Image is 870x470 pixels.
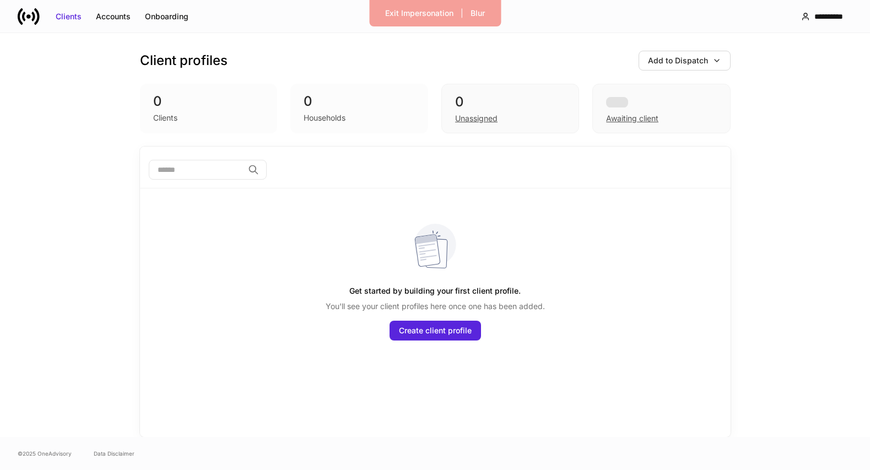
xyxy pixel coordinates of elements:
h5: Get started by building your first client profile. [349,281,521,301]
div: 0 [455,93,565,111]
button: Onboarding [138,8,196,25]
div: Add to Dispatch [648,55,708,66]
span: © 2025 OneAdvisory [18,449,72,458]
button: Accounts [89,8,138,25]
div: 0 [304,93,415,110]
h3: Client profiles [140,52,228,69]
div: Clients [153,112,177,123]
div: Blur [471,8,485,19]
div: Households [304,112,345,123]
div: Awaiting client [592,84,730,133]
p: You'll see your client profiles here once one has been added. [326,301,545,312]
button: Clients [48,8,89,25]
div: Create client profile [399,325,472,336]
div: Onboarding [145,11,188,22]
button: Blur [463,4,492,22]
div: Clients [56,11,82,22]
button: Create client profile [390,321,481,341]
div: Unassigned [455,113,498,124]
a: Data Disclaimer [94,449,134,458]
button: Add to Dispatch [639,51,731,71]
div: Awaiting client [606,113,658,124]
div: 0 [153,93,264,110]
div: 0Unassigned [441,84,579,133]
div: Accounts [96,11,131,22]
button: Exit Impersonation [378,4,461,22]
div: Exit Impersonation [385,8,453,19]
